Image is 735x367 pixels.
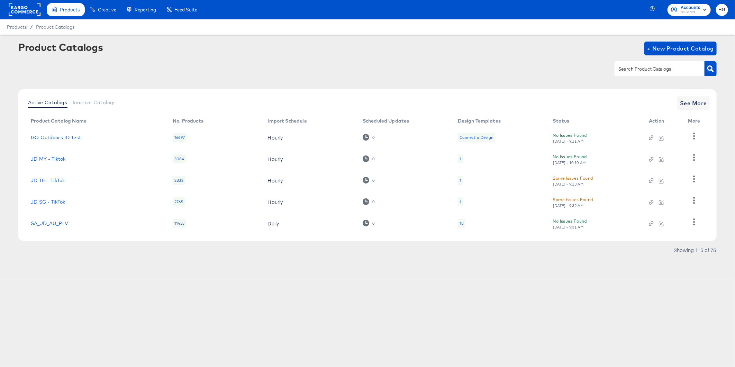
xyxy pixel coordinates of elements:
[363,155,375,162] div: 0
[719,6,725,14] span: HG
[460,156,461,162] div: 1
[547,116,643,127] th: Status
[18,42,103,53] div: Product Catalogs
[174,7,197,12] span: Feed Suite
[31,135,81,140] a: GO Outdoors ID Test
[173,176,185,185] div: 2832
[73,100,116,105] span: Inactive Catalogs
[98,7,116,12] span: Creative
[553,196,593,203] div: Some Issues Found
[363,177,375,183] div: 0
[31,118,87,124] div: Product Catalog Name
[458,154,463,163] div: 1
[27,24,36,30] span: /
[647,44,714,53] span: + New Product Catalog
[363,198,375,205] div: 0
[460,135,493,140] div: Connect a Design
[262,213,357,234] td: Daily
[173,219,186,228] div: 11433
[643,116,682,127] th: Action
[135,7,156,12] span: Reporting
[682,116,709,127] th: More
[7,24,27,30] span: Products
[262,148,357,170] td: Hourly
[460,221,464,226] div: 18
[173,197,185,206] div: 2765
[458,197,463,206] div: 1
[363,220,375,226] div: 0
[680,98,707,108] span: See More
[460,199,461,205] div: 1
[674,248,717,252] div: Showing 1–5 of 75
[553,196,593,208] button: Some Issues Found[DATE] - 9:32 AM
[173,154,186,163] div: 3084
[677,96,710,110] button: See More
[262,170,357,191] td: Hourly
[372,156,375,161] div: 0
[668,4,711,16] button: AccountsJD Sports
[681,10,700,15] span: JD Sports
[553,182,584,187] div: [DATE] - 9:13 AM
[262,127,357,148] td: Hourly
[681,4,700,11] span: Accounts
[372,178,375,183] div: 0
[173,118,203,124] div: No. Products
[553,203,584,208] div: [DATE] - 9:32 AM
[458,176,463,185] div: 1
[617,65,691,73] input: Search Product Catalogs
[372,221,375,226] div: 0
[553,174,593,182] div: Some Issues Found
[372,135,375,140] div: 0
[60,7,80,12] span: Products
[716,4,728,16] button: HG
[262,191,357,213] td: Hourly
[372,199,375,204] div: 0
[458,133,495,142] div: Connect a Design
[268,118,307,124] div: Import Schedule
[31,221,68,226] a: SA_JD_AU_PLV
[36,24,74,30] a: Product Catalogs
[553,174,593,187] button: Some Issues Found[DATE] - 9:13 AM
[644,42,717,55] button: + New Product Catalog
[460,178,461,183] div: 1
[31,178,65,183] a: JD TH - TikTok
[458,118,501,124] div: Design Templates
[458,219,465,228] div: 18
[363,118,409,124] div: Scheduled Updates
[173,133,187,142] div: 16697
[31,156,65,162] a: JD MY - Tiktok
[31,199,65,205] a: JD SG - TikTok
[28,100,67,105] span: Active Catalogs
[363,134,375,141] div: 0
